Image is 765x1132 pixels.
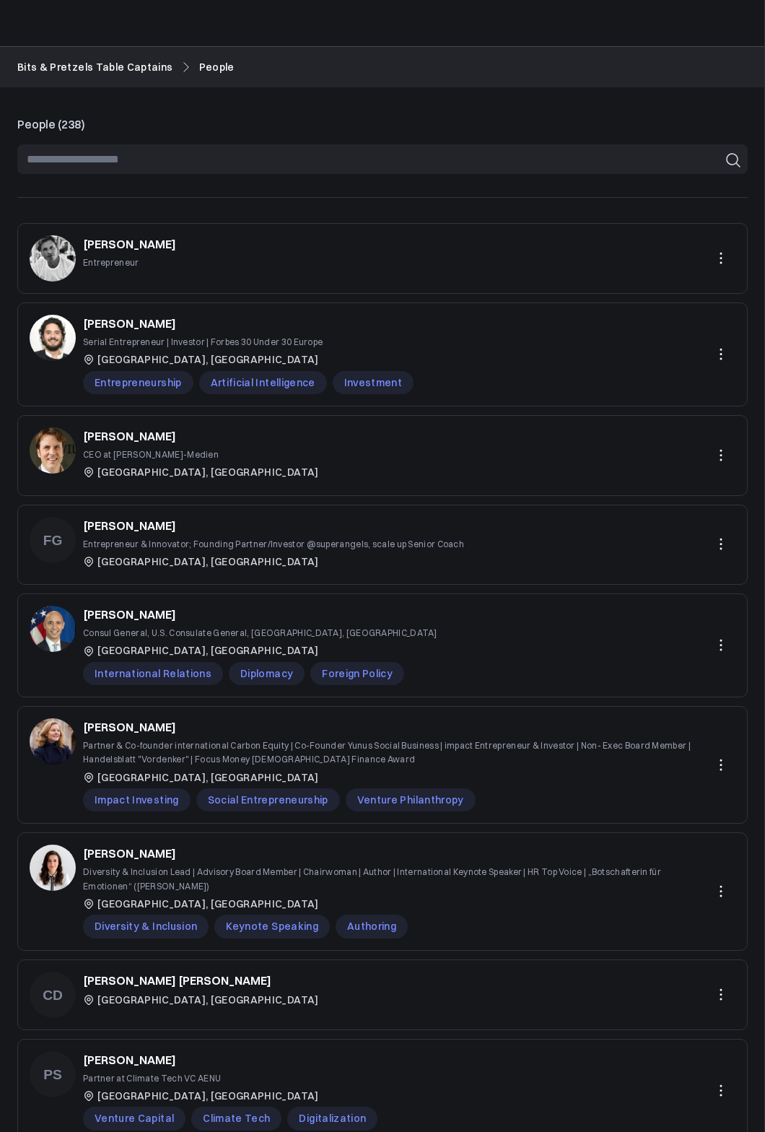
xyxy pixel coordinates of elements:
span: [GEOGRAPHIC_DATA], [GEOGRAPHIC_DATA] [97,643,319,658]
img: 181d44d3e9e93cea35ac9a8a949a3d6a360fcbab.jpg [30,235,76,282]
a: [PERSON_NAME] [83,1051,176,1068]
span: Impact Investing [83,788,191,811]
img: CD [30,972,76,1018]
span: [GEOGRAPHIC_DATA], [GEOGRAPHIC_DATA] [97,352,319,367]
p: Entrepreneur [83,256,176,269]
span: Diversity & Inclusion [83,915,209,938]
span: [GEOGRAPHIC_DATA], [GEOGRAPHIC_DATA] [97,1088,319,1104]
span: Venture Capital [83,1107,185,1130]
span: [GEOGRAPHIC_DATA], [GEOGRAPHIC_DATA] [97,896,319,912]
a: Bits & Pretzels Table Captains [17,59,173,75]
img: 3f97ad4a0fa0419950c773a7cb01cf7fa8c74bd6.jpg [30,427,76,474]
p: Partner at Climate Tech VC AENU [83,1071,377,1085]
span: Authoring [336,915,408,938]
p: People (238) [17,116,748,133]
span: Venture Philanthropy [346,788,476,811]
a: [PERSON_NAME] [83,718,176,736]
span: International Relations [83,662,223,685]
span: Entrepreneurship [83,371,193,394]
img: FG [30,517,76,563]
p: Consul General, U.S. Consulate General, [GEOGRAPHIC_DATA], [GEOGRAPHIC_DATA] [83,626,437,640]
p: CEO at [PERSON_NAME]-Medien [83,448,319,461]
span: [GEOGRAPHIC_DATA], [GEOGRAPHIC_DATA] [97,770,319,785]
span: [GEOGRAPHIC_DATA], [GEOGRAPHIC_DATA] [97,554,319,570]
p: Serial Entrepreneur | Investor | Forbes 30 Under 30 Europe [83,335,414,349]
span: Foreign Policy [310,662,404,685]
a: People [199,59,235,75]
img: e05fdfdca70fa0011c32e5a41a2f883565fbdcab.jpg [30,315,76,361]
a: [PERSON_NAME] [83,845,176,862]
img: PS [30,1051,76,1097]
img: e45473740dc23c39361ae9ff900f0ab00893a4bb.jpg [30,845,76,891]
span: Investment [333,371,414,394]
a: [PERSON_NAME] [83,517,176,534]
a: [PERSON_NAME] [83,427,176,445]
span: Digitalization [287,1107,377,1130]
a: [PERSON_NAME] [83,315,176,332]
nav: Breadcrumb [17,59,748,75]
span: Artificial Intelligence [199,371,327,394]
a: [PERSON_NAME] [83,606,176,623]
span: [GEOGRAPHIC_DATA], [GEOGRAPHIC_DATA] [97,464,319,480]
img: d5b836bd7d942caf6bee2cefbd3a1c8df681f6be.jpg [30,718,76,765]
span: [GEOGRAPHIC_DATA], [GEOGRAPHIC_DATA] [97,992,319,1008]
p: Partner & Co-founder international Carbon Equity | Co-Founder Yunus Social Business | impact Entr... [83,739,701,766]
span: Climate Tech [191,1107,281,1130]
span: Keynote Speaking [214,915,330,938]
p: Entrepreneur & Innovator; Founding Partner/Investor @superangels, scale up Senior Coach [83,537,464,551]
a: [PERSON_NAME] [PERSON_NAME] [83,972,271,989]
a: [PERSON_NAME] [83,235,176,253]
span: Diplomacy [229,662,305,685]
img: d737a5a18bfbcb81ab910c4b5180599faada0787.jpg [30,606,76,652]
span: Social Entrepreneurship [196,788,340,811]
p: Diversity & Inclusion Lead | Advisory Board Member | Chairwoman | Author | International Keynote ... [83,865,701,892]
